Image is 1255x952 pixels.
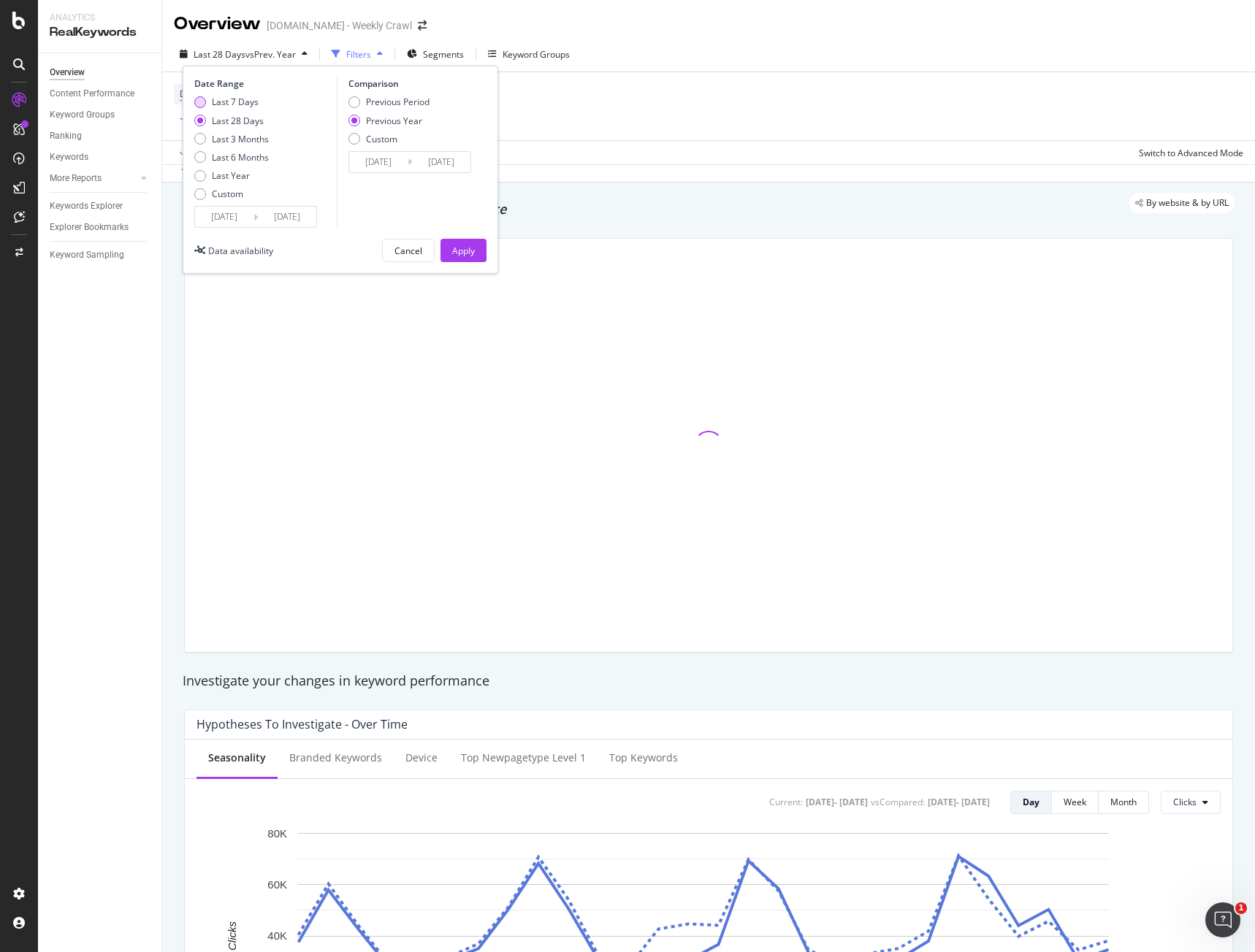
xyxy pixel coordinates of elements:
[50,86,151,101] a: Content Performance
[267,826,287,839] text: 80K
[452,245,475,257] div: Apply
[194,169,269,182] div: Last Year
[1052,791,1099,814] button: Week
[50,171,137,186] a: More Reports
[50,220,129,235] div: Explorer Bookmarks
[461,751,586,765] div: Top newpagetype Level 1
[245,48,296,61] span: vs Prev. Year
[212,151,269,164] div: Last 6 Months
[50,150,151,165] a: Keywords
[258,207,316,227] input: End Date
[267,878,287,891] text: 60K
[267,929,287,942] text: 40K
[174,42,313,66] button: Last 28 DaysvsPrev. Year
[183,672,1235,691] div: Investigate your changes in keyword performance
[405,751,438,765] div: Device
[1235,902,1247,914] span: 1
[50,150,88,165] div: Keywords
[208,245,273,257] div: Data availability
[1064,796,1086,808] div: Week
[503,48,570,61] div: Keyword Groups
[348,133,430,145] div: Custom
[267,18,412,33] div: [DOMAIN_NAME] - Weekly Crawl
[1205,902,1240,937] iframe: Intercom live chat
[348,96,430,108] div: Previous Period
[50,128,151,144] a: Ranking
[423,48,464,61] span: Segments
[401,42,470,66] button: Segments
[1139,147,1243,159] div: Switch to Advanced Mode
[326,42,389,66] button: Filters
[50,247,151,263] a: Keyword Sampling
[195,207,253,227] input: Start Date
[50,12,150,24] div: Analytics
[194,188,269,200] div: Custom
[348,115,430,127] div: Previous Year
[346,48,371,61] div: Filters
[180,88,207,100] span: Device
[197,717,408,732] div: Hypotheses to Investigate - Over Time
[212,169,250,182] div: Last Year
[50,199,151,214] a: Keywords Explorer
[212,115,264,127] div: Last 28 Days
[289,751,382,765] div: Branded Keywords
[1010,791,1052,814] button: Day
[50,65,85,80] div: Overview
[174,141,216,164] button: Apply
[226,921,238,950] text: Clicks
[174,111,232,128] button: Add Filter
[194,115,269,127] div: Last 28 Days
[366,115,422,127] div: Previous Year
[769,796,803,808] div: Current:
[212,96,259,108] div: Last 7 Days
[1161,791,1221,814] button: Clicks
[50,220,151,235] a: Explorer Bookmarks
[806,796,868,808] div: [DATE] - [DATE]
[382,239,435,262] button: Cancel
[50,128,82,144] div: Ranking
[394,245,422,257] div: Cancel
[50,86,134,101] div: Content Performance
[871,796,925,808] div: vs Compared :
[194,96,269,108] div: Last 7 Days
[208,751,266,765] div: Seasonality
[50,24,150,41] div: RealKeywords
[194,48,245,61] span: Last 28 Days
[1173,796,1197,808] span: Clicks
[609,751,678,765] div: Top Keywords
[50,107,115,123] div: Keyword Groups
[50,199,123,214] div: Keywords Explorer
[50,171,102,186] div: More Reports
[349,152,408,172] input: Start Date
[482,42,576,66] button: Keyword Groups
[366,96,430,108] div: Previous Period
[50,65,151,80] a: Overview
[1110,796,1137,808] div: Month
[440,239,487,262] button: Apply
[412,152,470,172] input: End Date
[50,107,151,123] a: Keyword Groups
[366,133,397,145] div: Custom
[1023,796,1040,808] div: Day
[194,77,333,90] div: Date Range
[348,77,476,90] div: Comparison
[212,133,269,145] div: Last 3 Months
[1133,141,1243,164] button: Switch to Advanced Mode
[928,796,990,808] div: [DATE] - [DATE]
[418,20,427,31] div: arrow-right-arrow-left
[1146,199,1229,207] span: By website & by URL
[174,12,261,37] div: Overview
[194,133,269,145] div: Last 3 Months
[194,151,269,164] div: Last 6 Months
[1099,791,1149,814] button: Month
[50,247,124,263] div: Keyword Sampling
[212,188,243,200] div: Custom
[1129,193,1235,213] div: legacy label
